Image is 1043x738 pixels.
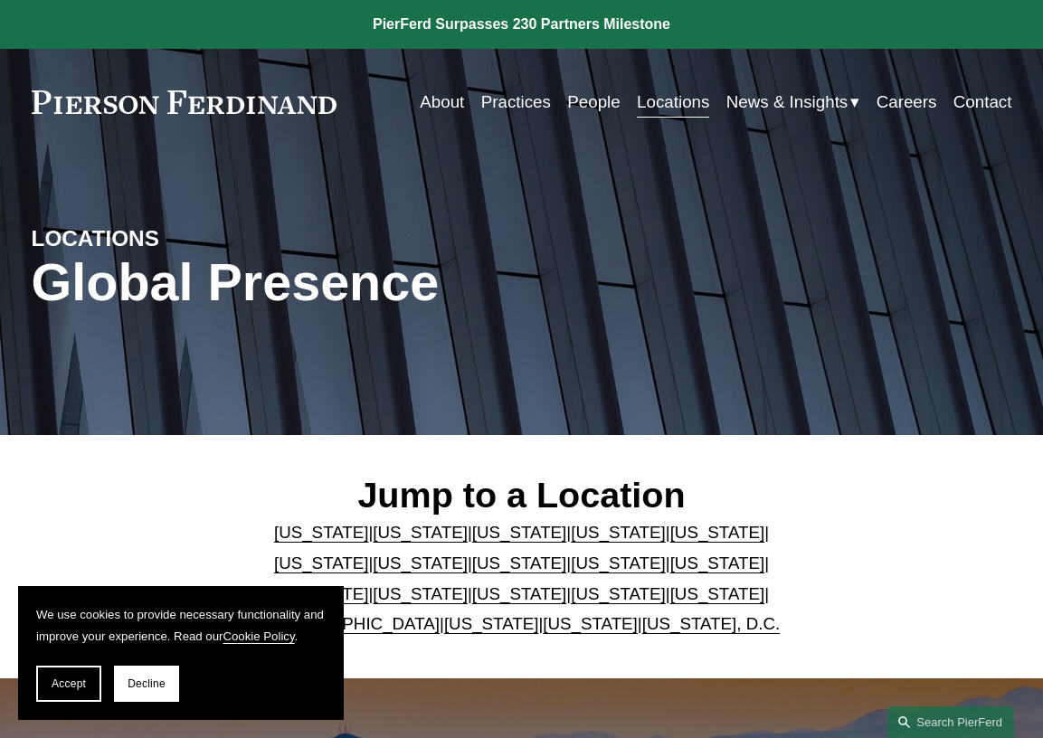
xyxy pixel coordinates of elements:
button: Decline [114,666,179,702]
a: [US_STATE] [670,584,765,603]
span: Accept [52,677,86,690]
p: We use cookies to provide necessary functionality and improve your experience. Read our . [36,604,326,648]
a: Careers [877,85,937,119]
a: [GEOGRAPHIC_DATA] [263,614,440,633]
a: [US_STATE] [472,523,567,542]
a: [US_STATE] [373,584,468,603]
a: [US_STATE] [543,614,638,633]
h2: Jump to a Location [235,474,807,517]
a: [US_STATE] [571,553,666,572]
h1: Global Presence [32,253,686,313]
a: People [567,85,620,119]
span: News & Insights [726,87,848,118]
span: Decline [128,677,166,690]
a: [US_STATE] [274,584,369,603]
a: Cookie Policy [223,629,294,643]
a: [US_STATE] [373,553,468,572]
a: [US_STATE] [472,553,567,572]
a: [US_STATE] [571,523,666,542]
a: [US_STATE] [274,523,369,542]
section: Cookie banner [18,586,344,720]
button: Accept [36,666,101,702]
a: Locations [637,85,709,119]
a: [US_STATE] [373,523,468,542]
a: [US_STATE], D.C. [642,614,780,633]
a: [US_STATE] [670,553,765,572]
a: About [420,85,464,119]
h4: LOCATIONS [32,225,277,253]
a: [US_STATE] [444,614,539,633]
a: [US_STATE] [571,584,666,603]
a: Practices [481,85,551,119]
a: [US_STATE] [274,553,369,572]
a: Search this site [887,706,1014,738]
p: | | | | | | | | | | | | | | | | | | [235,517,807,639]
a: Contact [953,85,1012,119]
a: [US_STATE] [472,584,567,603]
a: folder dropdown [726,85,859,119]
a: [US_STATE] [670,523,765,542]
